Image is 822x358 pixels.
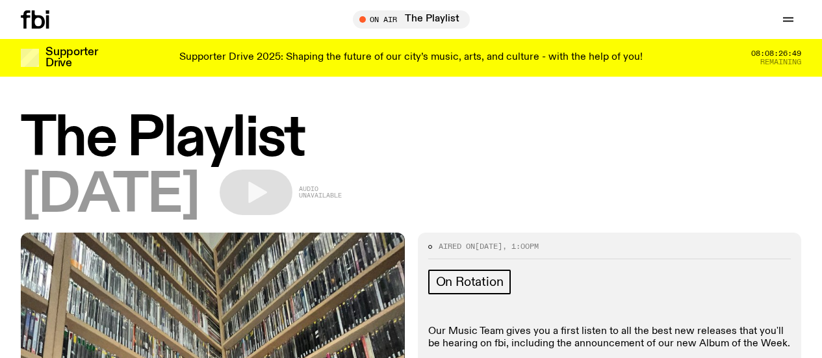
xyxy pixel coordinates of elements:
span: Aired on [439,241,475,251]
h3: Supporter Drive [45,47,97,69]
button: On AirThe Playlist [353,10,470,29]
span: [DATE] [475,241,502,251]
p: Supporter Drive 2025: Shaping the future of our city’s music, arts, and culture - with the help o... [179,52,643,64]
p: Our Music Team gives you a first listen to all the best new releases that you'll be hearing on fb... [428,326,791,350]
span: , 1:00pm [502,241,539,251]
a: On Rotation [428,270,511,294]
span: Audio unavailable [299,186,342,199]
span: 08:08:26:49 [751,50,801,57]
h1: The Playlist [21,113,801,166]
span: On Rotation [436,275,504,289]
span: Remaining [760,58,801,66]
span: [DATE] [21,170,199,222]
